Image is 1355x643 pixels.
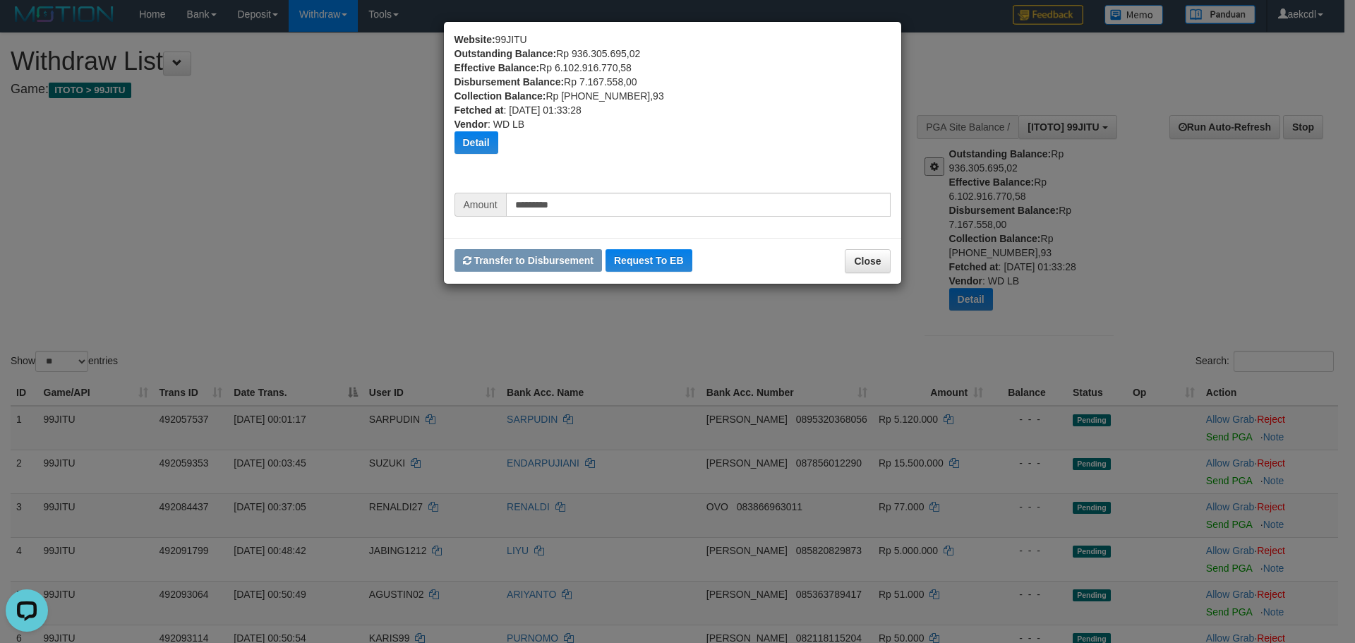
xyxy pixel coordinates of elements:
[454,76,565,88] b: Disbursement Balance:
[454,119,488,130] b: Vendor
[454,90,546,102] b: Collection Balance:
[454,131,498,154] button: Detail
[454,48,557,59] b: Outstanding Balance:
[454,193,506,217] span: Amount
[606,249,692,272] button: Request To EB
[454,249,603,272] button: Transfer to Disbursement
[454,32,891,193] div: 99JITU Rp 936.305.695,02 Rp 6.102.916.770,58 Rp 7.167.558,00 Rp [PHONE_NUMBER],93 : [DATE] 01:33:...
[454,34,495,45] b: Website:
[6,6,48,48] button: Open LiveChat chat widget
[454,62,540,73] b: Effective Balance:
[845,249,890,273] button: Close
[454,104,504,116] b: Fetched at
